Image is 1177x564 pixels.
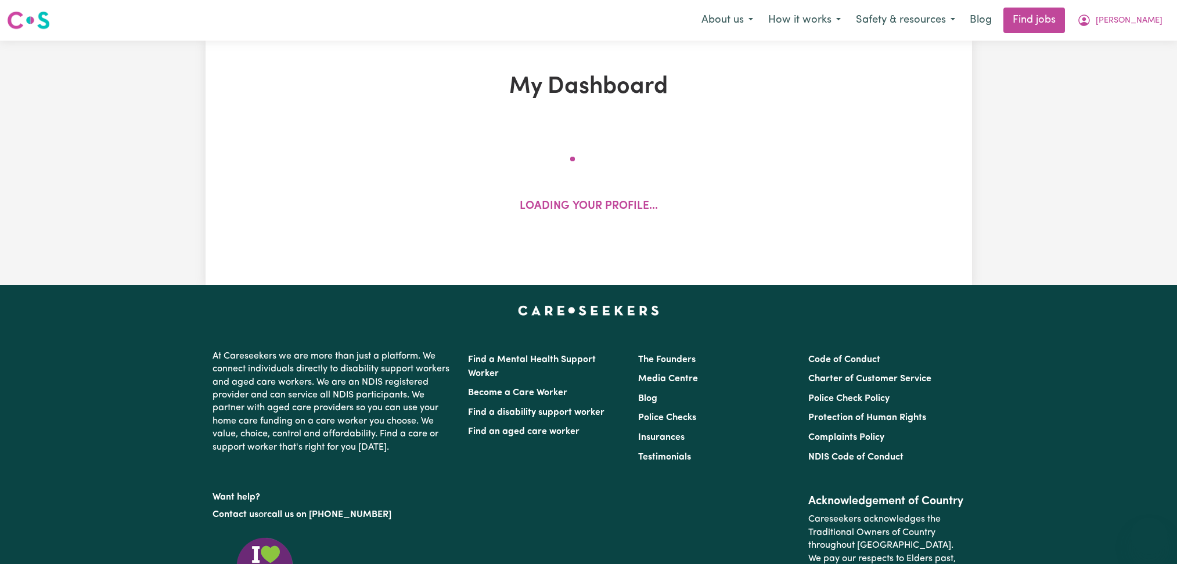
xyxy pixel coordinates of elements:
iframe: Button to launch messaging window [1131,518,1168,555]
span: [PERSON_NAME] [1096,15,1162,27]
a: Find a disability support worker [468,408,604,417]
button: Safety & resources [848,8,963,32]
button: My Account [1070,8,1170,32]
a: Find jobs [1003,8,1065,33]
img: Careseekers logo [7,10,50,31]
a: Code of Conduct [808,355,880,364]
a: Become a Care Worker [468,388,567,397]
h2: Acknowledgement of Country [808,494,964,508]
a: Find a Mental Health Support Worker [468,355,596,378]
a: call us on [PHONE_NUMBER] [267,510,391,519]
p: At Careseekers we are more than just a platform. We connect individuals directly to disability su... [213,345,454,458]
a: Find an aged care worker [468,427,579,436]
button: About us [694,8,761,32]
a: Careseekers home page [518,306,659,315]
a: Police Check Policy [808,394,890,403]
a: Testimonials [638,453,691,462]
a: Insurances [638,433,685,442]
a: Careseekers logo [7,7,50,34]
p: or [213,504,454,526]
a: The Founders [638,355,696,364]
a: Blog [963,8,999,33]
p: Loading your profile... [520,198,658,215]
a: Charter of Customer Service [808,374,931,384]
h1: My Dashboard [340,73,837,101]
a: NDIS Code of Conduct [808,453,904,462]
a: Contact us [213,510,258,519]
a: Blog [638,394,657,403]
a: Police Checks [638,413,696,422]
button: How it works [761,8,848,32]
a: Media Centre [638,374,698,384]
a: Complaints Policy [808,433,884,442]
p: Want help? [213,486,454,504]
a: Protection of Human Rights [808,413,926,422]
